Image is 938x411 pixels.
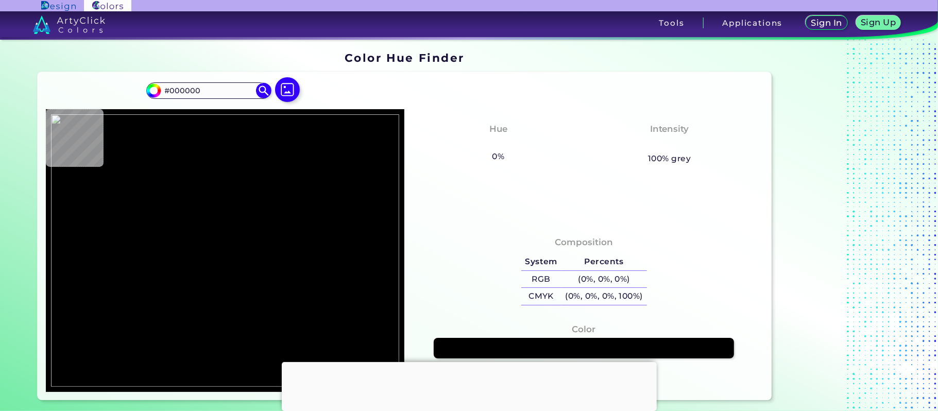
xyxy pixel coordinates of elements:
h3: None [481,138,516,150]
h5: CMYK [521,288,561,305]
h5: System [521,253,561,270]
h4: Composition [555,235,613,250]
h4: Intensity [650,122,689,136]
h1: Color Hue Finder [345,50,465,65]
iframe: Advertisement [282,362,657,408]
img: 90d1b44c-b7fc-448d-82c3-959d95908f84 [51,114,399,387]
h3: None [652,138,687,150]
h5: (0%, 0%, 0%) [561,271,647,288]
h5: (0%, 0%, 0%, 100%) [561,288,647,305]
iframe: Advertisement [776,48,905,405]
h5: 0% [488,150,508,163]
img: logo_artyclick_colors_white.svg [33,15,106,34]
h4: Color [572,322,596,337]
img: icon search [256,83,271,98]
h4: Hue [489,122,507,136]
h3: Applications [722,19,782,27]
img: ArtyClick Design logo [41,1,76,11]
h5: Percents [561,253,647,270]
a: Sign In [807,16,846,29]
h5: Sign In [812,19,841,27]
input: type color.. [161,83,257,97]
h5: RGB [521,271,561,288]
h5: 100% grey [648,152,691,165]
h3: Tools [659,19,684,27]
h5: Sign Up [862,19,895,26]
img: icon picture [275,77,300,102]
a: Sign Up [858,16,900,29]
